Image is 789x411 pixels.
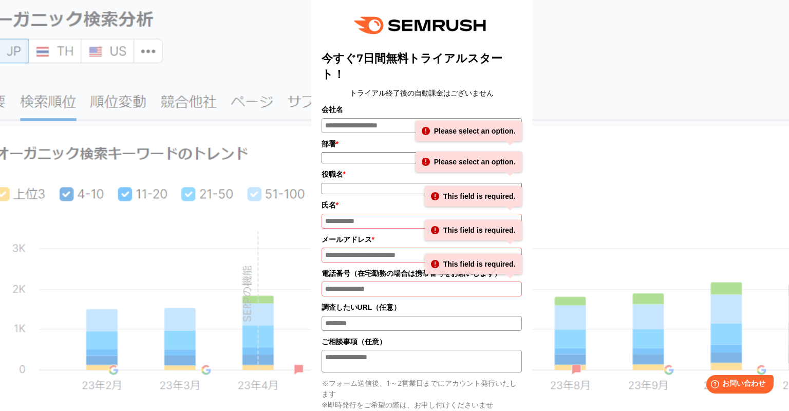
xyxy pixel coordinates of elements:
[322,169,522,180] label: 役職名
[322,336,522,347] label: ご相談事項（任意）
[322,378,522,410] p: ※フォーム送信後、1～2営業日までにアカウント発行いたします ※即時発行をご希望の際は、お申し付けくださいませ
[416,152,522,172] div: Please select an option.
[322,87,522,99] center: トライアル終了後の自動課金はございません
[425,186,522,207] div: This field is required.
[322,138,522,150] label: 部署
[416,121,522,141] div: Please select an option.
[322,199,522,211] label: 氏名
[322,234,522,245] label: メールアドレス
[322,104,522,115] label: 会社名
[425,254,522,274] div: This field is required.
[698,371,778,400] iframe: Help widget launcher
[347,6,497,45] img: e6a379fe-ca9f-484e-8561-e79cf3a04b3f.png
[322,302,522,313] label: 調査したいURL（任意）
[322,268,522,279] label: 電話番号（在宅勤務の場合は携帯番号をお願いします）
[425,220,522,240] div: This field is required.
[322,50,522,82] title: 今すぐ7日間無料トライアルスタート！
